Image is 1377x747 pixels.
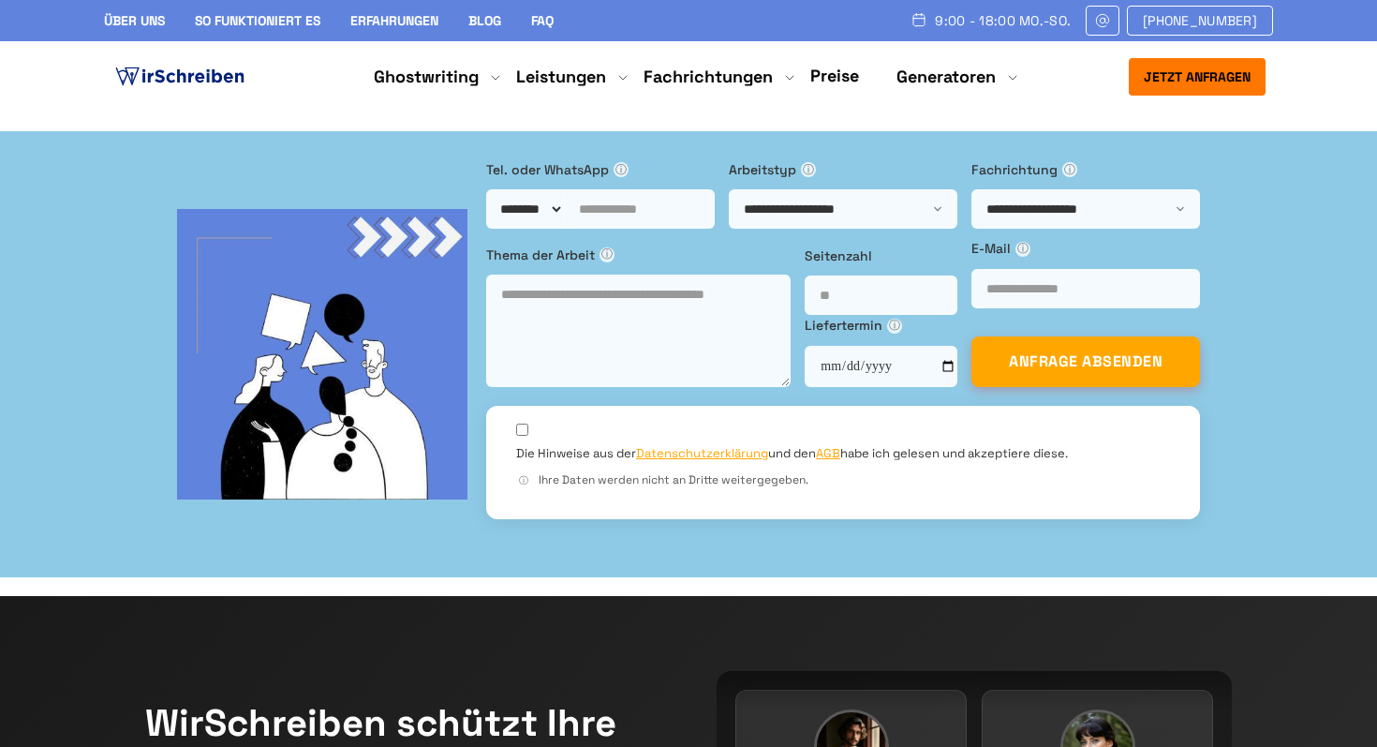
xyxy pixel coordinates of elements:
[1015,242,1030,257] span: ⓘ
[810,65,859,86] a: Preise
[805,315,957,336] label: Liefertermin
[177,209,467,500] img: bg
[531,12,554,29] a: FAQ
[516,66,606,88] a: Leistungen
[805,246,957,266] label: Seitenzahl
[896,66,996,88] a: Generatoren
[374,66,479,88] a: Ghostwriting
[1062,162,1077,177] span: ⓘ
[104,12,165,29] a: Über uns
[111,63,248,91] img: logo ghostwriter-österreich
[801,162,816,177] span: ⓘ
[600,247,614,262] span: ⓘ
[486,245,791,265] label: Thema der Arbeit
[887,319,902,334] span: ⓘ
[971,336,1200,387] button: ANFRAGE ABSENDEN
[350,12,438,29] a: Erfahrungen
[1094,13,1111,28] img: Email
[195,12,320,29] a: So funktioniert es
[468,12,501,29] a: Blog
[1127,6,1273,36] a: [PHONE_NUMBER]
[1143,13,1257,28] span: [PHONE_NUMBER]
[636,445,768,461] a: Datenschutzerklärung
[644,66,773,88] a: Fachrichtungen
[816,445,840,461] a: AGB
[971,159,1200,180] label: Fachrichtung
[911,12,927,27] img: Schedule
[516,445,1068,462] label: Die Hinweise aus der und den habe ich gelesen und akzeptiere diese.
[935,13,1071,28] span: 9:00 - 18:00 Mo.-So.
[614,162,629,177] span: ⓘ
[516,473,531,488] span: ⓘ
[729,159,957,180] label: Arbeitstyp
[1129,58,1266,96] button: Jetzt anfragen
[971,238,1200,259] label: E-Mail
[486,159,715,180] label: Tel. oder WhatsApp
[516,471,1170,489] div: Ihre Daten werden nicht an Dritte weitergegeben.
